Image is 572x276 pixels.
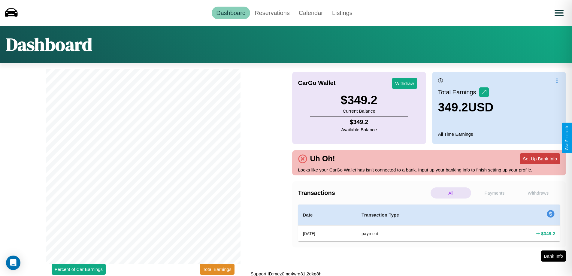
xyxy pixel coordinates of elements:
p: Total Earnings [438,87,479,98]
h4: CarGo Wallet [298,80,336,86]
th: payment [357,226,481,242]
p: Available Balance [341,126,377,134]
h4: Date [303,211,352,219]
h4: $ 349.2 [541,230,555,237]
button: Set Up Bank Info [520,153,560,164]
p: All [431,187,471,199]
p: Payments [474,187,515,199]
a: Listings [328,7,357,19]
button: Open menu [551,5,567,21]
button: Bank Info [541,250,566,262]
table: simple table [298,205,560,241]
h4: $ 349.2 [341,119,377,126]
p: Current Balance [340,107,377,115]
h4: Transaction Type [362,211,477,219]
h1: Dashboard [6,32,92,57]
th: [DATE] [298,226,357,242]
h3: 349.2 USD [438,101,494,114]
h4: Transactions [298,190,429,196]
p: Withdraws [518,187,558,199]
button: Percent of Car Earnings [52,264,106,275]
a: Calendar [294,7,328,19]
a: Dashboard [212,7,250,19]
p: Looks like your CarGo Wallet has isn't connected to a bank. Input up your banking info to finish ... [298,166,560,174]
button: Total Earnings [200,264,235,275]
div: Open Intercom Messenger [6,256,20,270]
h3: $ 349.2 [340,93,377,107]
p: All Time Earnings [438,130,560,138]
a: Reservations [250,7,294,19]
button: Withdraw [392,78,417,89]
h4: Uh Oh! [307,154,338,163]
div: Give Feedback [565,126,569,150]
